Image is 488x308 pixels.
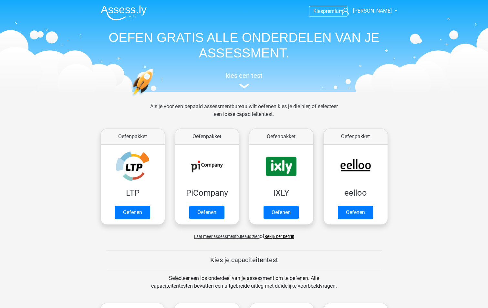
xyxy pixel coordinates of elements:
h1: OEFEN GRATIS ALLE ONDERDELEN VAN JE ASSESSMENT. [96,30,393,61]
img: assessment [239,84,249,88]
div: Als je voor een bepaald assessmentbureau wilt oefenen kies je die hier, of selecteer een losse ca... [145,103,343,126]
img: oefenen [131,68,179,127]
span: Kies [313,8,323,14]
h5: Kies je capaciteitentest [106,256,382,264]
a: Bekijk per bedrijf [265,234,294,239]
a: Oefenen [189,206,224,219]
a: Oefenen [115,206,150,219]
h5: kies een test [96,72,393,79]
a: kies een test [96,72,393,89]
a: Kiespremium [309,7,347,15]
span: premium [323,8,343,14]
a: Oefenen [338,206,373,219]
a: [PERSON_NAME] [339,7,392,15]
div: of [96,227,393,240]
span: [PERSON_NAME] [353,8,392,14]
div: Selecteer een los onderdeel van je assessment om te oefenen. Alle capaciteitentesten bevatten een... [145,274,343,298]
a: Oefenen [264,206,299,219]
img: Assessly [101,5,147,20]
span: Laat meer assessmentbureaus zien [194,234,260,239]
